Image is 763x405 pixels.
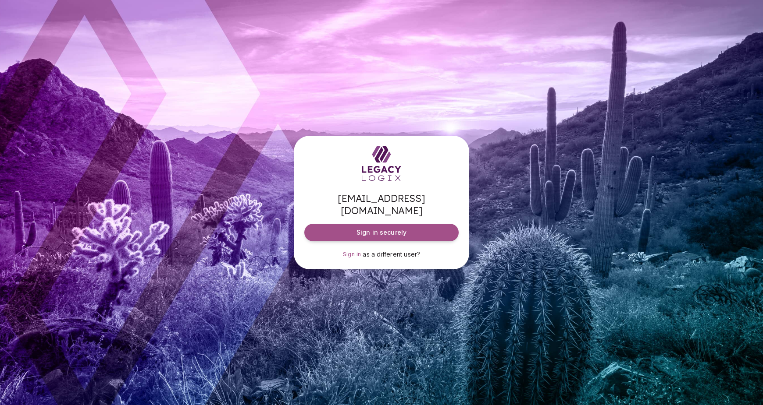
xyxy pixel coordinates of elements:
[357,228,406,237] span: Sign in securely
[304,224,459,241] button: Sign in securely
[304,192,459,217] span: [EMAIL_ADDRESS][DOMAIN_NAME]
[343,250,361,259] a: Sign in
[343,251,361,257] span: Sign in
[363,250,420,258] span: as a different user?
